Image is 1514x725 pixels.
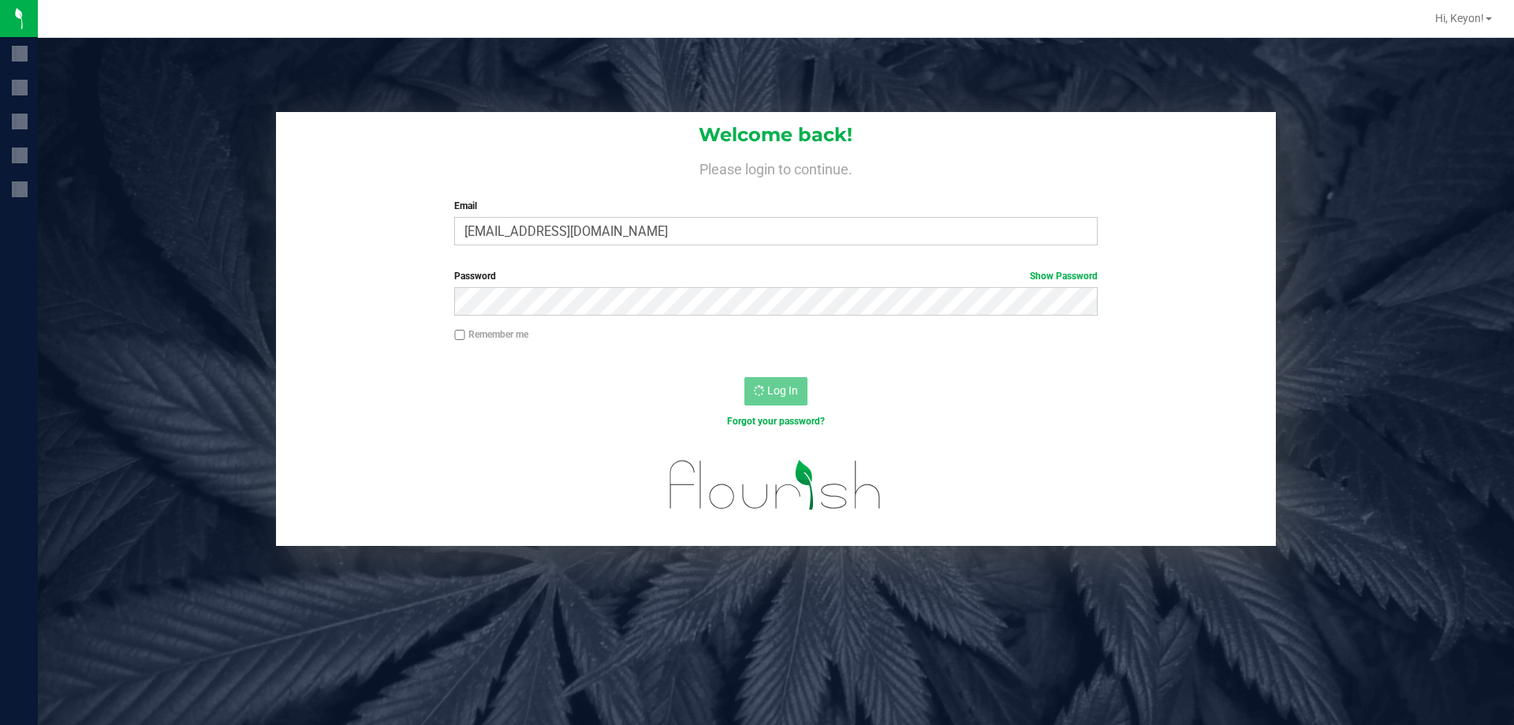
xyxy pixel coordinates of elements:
[454,330,465,341] input: Remember me
[651,445,901,525] img: flourish_logo.svg
[276,158,1276,177] h4: Please login to continue.
[727,416,825,427] a: Forgot your password?
[767,384,798,397] span: Log In
[454,327,528,342] label: Remember me
[1030,271,1098,282] a: Show Password
[454,199,1097,213] label: Email
[744,377,807,405] button: Log In
[1435,12,1484,24] span: Hi, Keyon!
[454,271,496,282] span: Password
[276,125,1276,145] h1: Welcome back!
